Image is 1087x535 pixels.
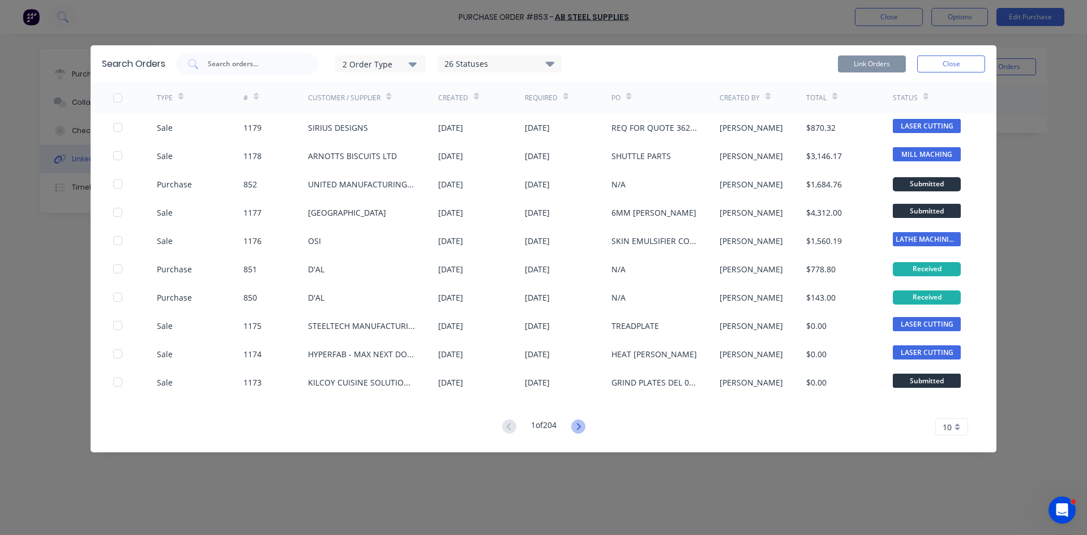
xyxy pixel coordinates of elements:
[335,55,426,72] button: 2 Order Type
[720,122,783,134] div: [PERSON_NAME]
[157,292,192,303] div: Purchase
[525,263,550,275] div: [DATE]
[438,58,561,70] div: 26 Statuses
[611,235,697,247] div: SKIN EMULSIFIER COLLARS
[525,376,550,388] div: [DATE]
[806,263,836,275] div: $778.80
[720,376,783,388] div: [PERSON_NAME]
[102,57,165,71] div: Search Orders
[157,150,173,162] div: Sale
[157,263,192,275] div: Purchase
[243,320,262,332] div: 1175
[611,93,620,103] div: PO
[525,348,550,360] div: [DATE]
[243,235,262,247] div: 1176
[893,204,961,218] span: Submitted
[893,345,961,359] span: LASER CUTTING
[157,320,173,332] div: Sale
[525,320,550,332] div: [DATE]
[1049,497,1076,524] iframe: Intercom live chat
[720,150,783,162] div: [PERSON_NAME]
[806,207,842,219] div: $4,312.00
[438,292,463,303] div: [DATE]
[893,93,918,103] div: Status
[806,122,836,134] div: $870.32
[720,292,783,303] div: [PERSON_NAME]
[308,263,324,275] div: D'AL
[243,348,262,360] div: 1174
[806,320,827,332] div: $0.00
[806,292,836,303] div: $143.00
[157,348,173,360] div: Sale
[893,232,961,246] span: LATHE MACHINING
[308,178,416,190] div: UNITED MANUFACTURING INDUSTRIES
[438,263,463,275] div: [DATE]
[720,235,783,247] div: [PERSON_NAME]
[525,207,550,219] div: [DATE]
[525,178,550,190] div: [DATE]
[893,290,961,305] div: Received
[525,122,550,134] div: [DATE]
[308,122,368,134] div: SIRIUS DESIGNS
[308,93,380,103] div: Customer / Supplier
[438,178,463,190] div: [DATE]
[720,320,783,332] div: [PERSON_NAME]
[243,207,262,219] div: 1177
[611,292,626,303] div: N/A
[838,55,906,72] button: Link Orders
[806,93,827,103] div: Total
[157,93,173,103] div: TYPE
[308,235,321,247] div: OSI
[157,376,173,388] div: Sale
[438,348,463,360] div: [DATE]
[611,207,696,219] div: 6MM [PERSON_NAME]
[308,376,416,388] div: KILCOY CUISINE SOLUTIONS PTY LTD
[525,93,558,103] div: Required
[438,235,463,247] div: [DATE]
[308,150,397,162] div: ARNOTTS BISCUITS LTD
[893,119,961,133] span: LASER CUTTING
[243,122,262,134] div: 1179
[525,292,550,303] div: [DATE]
[611,150,671,162] div: SHUTTLE PARTS
[308,207,386,219] div: [GEOGRAPHIC_DATA]
[343,58,418,70] div: 2 Order Type
[720,348,783,360] div: [PERSON_NAME]
[611,320,659,332] div: TREADPLATE
[806,348,827,360] div: $0.00
[720,263,783,275] div: [PERSON_NAME]
[611,122,697,134] div: REQ FOR QUOTE 362: [DATE]
[611,178,626,190] div: N/A
[531,419,557,435] div: 1 of 204
[438,150,463,162] div: [DATE]
[308,292,324,303] div: D'AL
[893,374,961,388] span: Submitted
[207,58,301,70] input: Search orders...
[438,320,463,332] div: [DATE]
[720,93,760,103] div: Created By
[438,207,463,219] div: [DATE]
[893,147,961,161] span: MILL MACHING
[157,178,192,190] div: Purchase
[893,262,961,276] div: Received
[308,320,416,332] div: STEELTECH MANUFACTURING
[893,317,961,331] span: LASER CUTTING
[243,178,257,190] div: 852
[611,376,697,388] div: GRIND PLATES DEL 020925
[525,150,550,162] div: [DATE]
[720,207,783,219] div: [PERSON_NAME]
[438,376,463,388] div: [DATE]
[438,122,463,134] div: [DATE]
[943,421,952,433] span: 10
[308,348,416,360] div: HYPERFAB - MAX NEXT DOOR
[157,207,173,219] div: Sale
[806,376,827,388] div: $0.00
[893,177,961,191] div: Submitted
[806,150,842,162] div: $3,146.17
[243,292,257,303] div: 850
[438,93,468,103] div: Created
[917,55,985,72] button: Close
[611,348,697,360] div: HEAT [PERSON_NAME]
[611,263,626,275] div: N/A
[243,93,248,103] div: #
